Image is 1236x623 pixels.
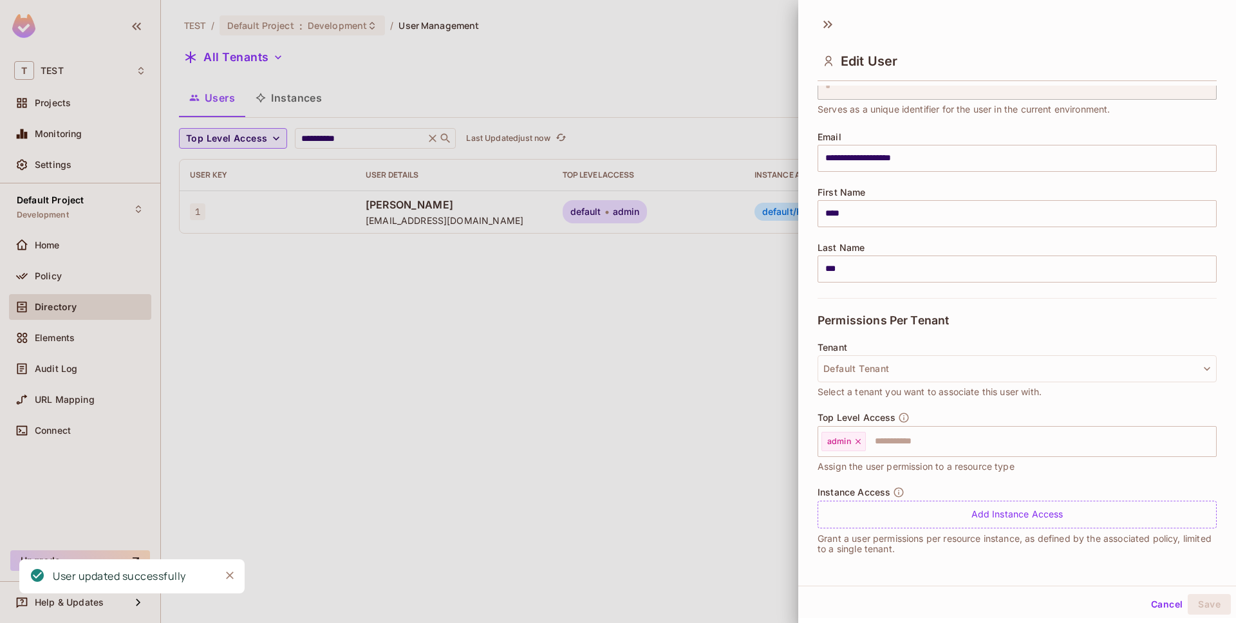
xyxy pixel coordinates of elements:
[818,487,890,497] span: Instance Access
[818,534,1217,554] p: Grant a user permissions per resource instance, as defined by the associated policy, limited to a...
[818,501,1217,528] div: Add Instance Access
[818,413,895,423] span: Top Level Access
[818,355,1217,382] button: Default Tenant
[220,566,239,585] button: Close
[818,314,949,327] span: Permissions Per Tenant
[818,132,841,142] span: Email
[818,460,1015,474] span: Assign the user permission to a resource type
[818,385,1042,399] span: Select a tenant you want to associate this user with.
[818,342,847,353] span: Tenant
[827,436,851,447] span: admin
[1210,440,1212,442] button: Open
[818,102,1110,116] span: Serves as a unique identifier for the user in the current environment.
[1146,594,1188,615] button: Cancel
[818,187,866,198] span: First Name
[1188,594,1231,615] button: Save
[821,432,866,451] div: admin
[818,243,865,253] span: Last Name
[841,53,897,69] span: Edit User
[53,568,186,584] div: User updated successfully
